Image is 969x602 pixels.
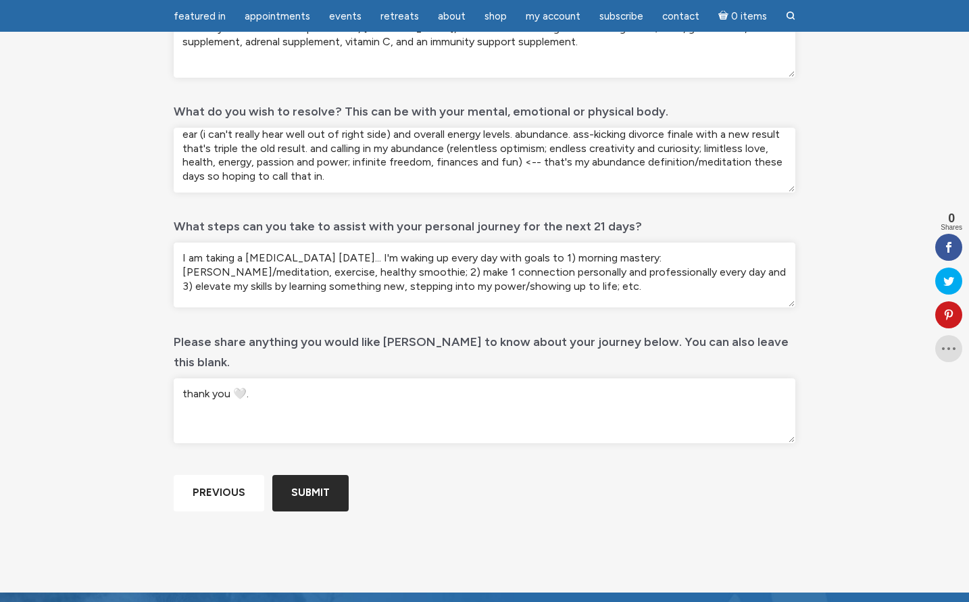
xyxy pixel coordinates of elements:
input: Previous [174,475,264,511]
a: Subscribe [591,3,651,30]
a: Shop [476,3,515,30]
span: Shares [941,224,962,231]
span: Subscribe [599,10,643,22]
input: Submit [272,475,349,511]
a: About [430,3,474,30]
span: My Account [526,10,580,22]
a: featured in [166,3,234,30]
span: 0 items [731,11,767,22]
span: Appointments [245,10,310,22]
i: Cart [718,10,731,22]
label: What steps can you take to assist with your personal journey for the next 21 days? [174,209,642,237]
span: 0 [941,212,962,224]
label: What do you wish to resolve? This can be with your mental, emotional or physical body. [174,95,668,122]
a: Contact [654,3,707,30]
a: My Account [518,3,589,30]
a: Events [321,3,370,30]
span: Retreats [380,10,419,22]
a: Appointments [237,3,318,30]
span: Contact [662,10,699,22]
span: Shop [484,10,507,22]
a: Cart0 items [710,2,775,30]
span: featured in [174,10,226,22]
span: Events [329,10,362,22]
span: About [438,10,466,22]
a: Retreats [372,3,427,30]
label: Please share anything you would like [PERSON_NAME] to know about your journey below. You can also... [174,325,795,373]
